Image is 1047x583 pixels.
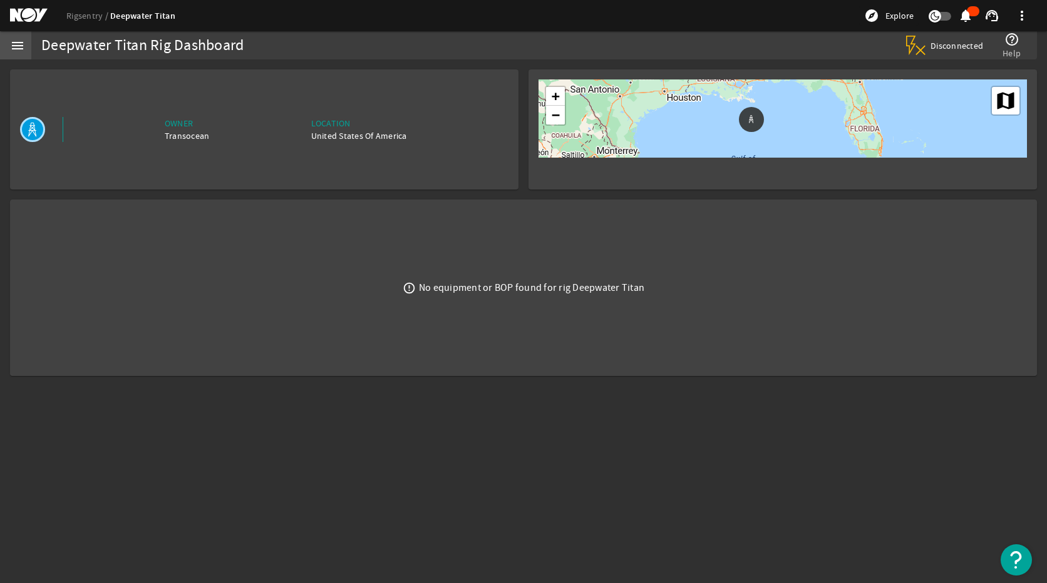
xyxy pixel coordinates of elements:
[10,38,25,53] mat-icon: menu
[311,117,407,129] div: Location
[885,9,914,22] span: Explore
[403,281,416,295] mat-icon: error_outline
[1001,544,1032,575] button: Open Resource Center
[992,87,1019,114] a: Layers
[165,129,210,142] div: Transocean
[958,8,973,23] mat-icon: notifications
[552,88,560,104] span: +
[552,107,560,123] span: −
[859,6,919,26] button: Explore
[110,10,175,22] a: Deepwater Titan
[984,8,999,23] mat-icon: support_agent
[165,117,210,129] div: Owner
[1003,47,1021,59] span: Help
[66,10,110,21] a: Rigsentry
[419,281,644,294] div: No equipment or BOP found for rig Deepwater Titan
[864,8,879,23] mat-icon: explore
[41,39,244,52] div: Deepwater Titan Rig Dashboard
[546,87,565,106] a: Zoom in
[1004,32,1019,47] mat-icon: help_outline
[1007,1,1037,31] button: more_vert
[311,129,407,142] div: United States Of America
[546,106,565,124] a: Zoom out
[931,40,984,51] span: Disconnected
